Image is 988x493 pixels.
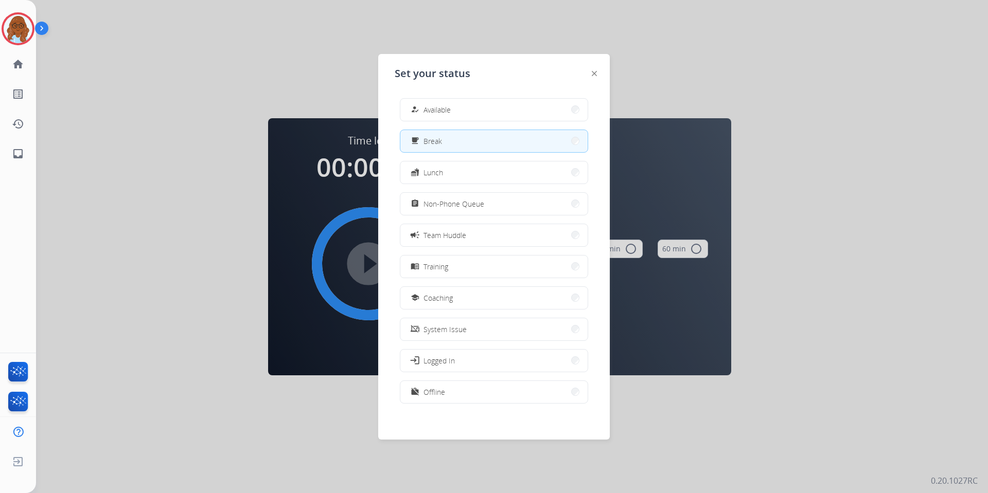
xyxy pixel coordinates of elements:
[410,230,420,240] mat-icon: campaign
[411,105,419,114] mat-icon: how_to_reg
[12,148,24,160] mat-icon: inbox
[411,168,419,177] mat-icon: fastfood
[592,71,597,76] img: close-button
[12,88,24,100] mat-icon: list_alt
[424,104,451,115] span: Available
[424,324,467,335] span: System Issue
[400,350,588,372] button: Logged In
[411,199,419,208] mat-icon: assignment
[400,130,588,152] button: Break
[424,230,466,241] span: Team Huddle
[411,388,419,396] mat-icon: work_off
[424,387,445,397] span: Offline
[400,255,588,278] button: Training
[411,262,419,271] mat-icon: menu_book
[424,136,442,147] span: Break
[400,287,588,309] button: Coaching
[400,161,588,184] button: Lunch
[400,318,588,340] button: System Issue
[411,137,419,145] mat-icon: free_breakfast
[931,474,978,487] p: 0.20.1027RC
[424,355,455,366] span: Logged In
[411,294,419,302] mat-icon: school
[400,224,588,246] button: Team Huddle
[400,99,588,121] button: Available
[12,58,24,70] mat-icon: home
[411,325,419,334] mat-icon: phonelink_off
[400,193,588,215] button: Non-Phone Queue
[410,355,420,366] mat-icon: login
[424,261,448,272] span: Training
[395,66,470,81] span: Set your status
[12,118,24,130] mat-icon: history
[424,167,443,178] span: Lunch
[4,14,32,43] img: avatar
[424,198,484,209] span: Non-Phone Queue
[400,381,588,403] button: Offline
[424,293,453,303] span: Coaching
